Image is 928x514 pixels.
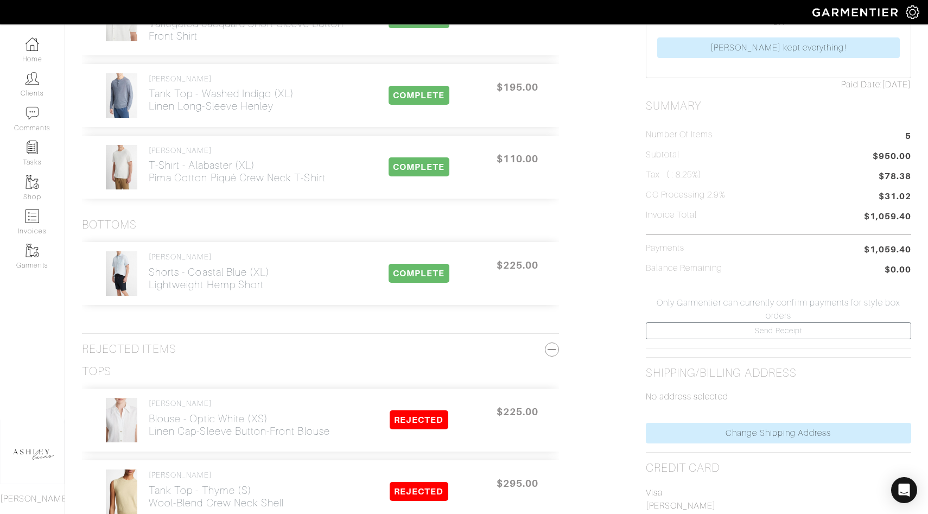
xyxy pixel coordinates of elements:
p: No address selected [646,390,911,403]
a: Change Shipping Address [646,423,911,443]
h4: [PERSON_NAME] [149,471,284,480]
span: $1,059.40 [864,243,911,256]
span: $225.00 [485,253,550,277]
h2: Tank Top - Washed Indigo (XL) Linen Long-Sleeve Henley [149,87,294,112]
img: fCoB5pyGEoDAhTqRxqMYEyWw [105,73,138,118]
span: $0.00 [885,263,911,278]
img: orders-icon-0abe47150d42831381b5fb84f609e132dff9fe21cb692f30cb5eec754e2cba89.png [26,210,39,223]
a: [PERSON_NAME] T-Shirt - Alabaster (XL)Pima Cotton Piqué Crew Neck T-Shirt [149,146,326,185]
h2: Credit Card [646,461,720,475]
img: dashboard-icon-dbcd8f5a0b271acd01030246c82b418ddd0df26cd7fceb0bd07c9910d44c42f6.png [26,37,39,51]
h5: Invoice Total [646,210,697,220]
h4: [PERSON_NAME] [149,252,270,262]
h5: Balance Remaining [646,263,723,274]
span: $31.02 [879,190,911,205]
img: 2DeCkxccsEDCoXoHKMCwumzG [105,144,138,190]
h2: Shorts - Coastal Blue (XL) Lightweight Hemp Short [149,266,270,291]
div: [DATE] [646,78,911,91]
span: COMPLETE [389,86,449,105]
a: [PERSON_NAME] kept everything! [657,37,900,58]
h3: Rejected Items [82,342,559,356]
img: reminder-icon-8004d30b9f0a5d33ae49ab947aed9ed385cf756f9e5892f1edd6e32f2345188e.png [26,141,39,154]
a: [PERSON_NAME] Tank Top - Thyme (S)Wool-Blend Crew Neck Shell [149,471,284,509]
h3: Tops [82,365,111,378]
h2: Tank Top - Thyme (S) Wool-Blend Crew Neck Shell [149,484,284,509]
span: 5 [905,130,911,144]
img: R8xh9Ly4HgZWuJKw1GZJB4Fo [105,397,138,443]
h5: Number of Items [646,130,713,140]
img: tiMWpNjcKw5r9oFnT7w1qSES [105,251,138,296]
img: garments-icon-b7da505a4dc4fd61783c78ac3ca0ef83fa9d6f193b1c9dc38574b1d14d53ca28.png [26,244,39,257]
h5: Payments [646,243,684,253]
span: $1,059.40 [864,210,911,225]
h5: Subtotal [646,150,679,160]
span: $950.00 [873,150,911,164]
h4: [PERSON_NAME] [149,74,294,84]
a: [PERSON_NAME] Shorts - Coastal Blue (XL)Lightweight Hemp Short [149,252,270,291]
h5: Tax ( : 8.25%) [646,170,702,180]
img: garmentier-logo-header-white-b43fb05a5012e4ada735d5af1a66efaba907eab6374d6393d1fbf88cb4ef424d.png [807,3,906,22]
h2: Summary [646,99,911,113]
span: REJECTED [390,482,448,501]
h2: T-Shirt - Alabaster (XL) Pima Cotton Piqué Crew Neck T-Shirt [149,159,326,184]
span: $78.38 [879,170,911,183]
img: comment-icon-a0a6a9ef722e966f86d9cbdc48e553b5cf19dbc54f86b18d962a5391bc8f6eb6.png [26,106,39,120]
h5: CC Processing 2.9% [646,190,726,200]
h2: Shipping/Billing Address [646,366,797,380]
span: $225.00 [485,400,550,423]
span: $295.00 [485,472,550,495]
img: clients-icon-6bae9207a08558b7cb47a8932f037763ab4055f8c8b6bfacd5dc20c3e0201464.png [26,72,39,85]
span: $195.00 [485,75,550,99]
span: COMPLETE [389,157,449,176]
span: COMPLETE [389,264,449,283]
img: garments-icon-b7da505a4dc4fd61783c78ac3ca0ef83fa9d6f193b1c9dc38574b1d14d53ca28.png [26,175,39,189]
span: Only Garmentier can currently confirm payments for style box orders [643,296,914,322]
span: $110.00 [485,147,550,170]
a: Send Receipt [646,322,911,339]
h4: [PERSON_NAME] [149,146,326,155]
span: Paid Date: [841,80,882,90]
h4: [PERSON_NAME] [149,399,330,408]
h2: Blouse - Optic White (XS) Linen Cap-Sleeve Button-Front Blouse [149,413,330,437]
a: [PERSON_NAME] Tank Top - Washed Indigo (XL)Linen Long-Sleeve Henley [149,74,294,113]
div: Open Intercom Messenger [891,477,917,503]
a: [PERSON_NAME] Blouse - Optic White (XS)Linen Cap-Sleeve Button-Front Blouse [149,399,330,437]
span: REJECTED [390,410,448,429]
img: gear-icon-white-bd11855cb880d31180b6d7d6211b90ccbf57a29d726f0c71d8c61bd08dd39cc2.png [906,5,919,19]
h3: Bottoms [82,218,137,232]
